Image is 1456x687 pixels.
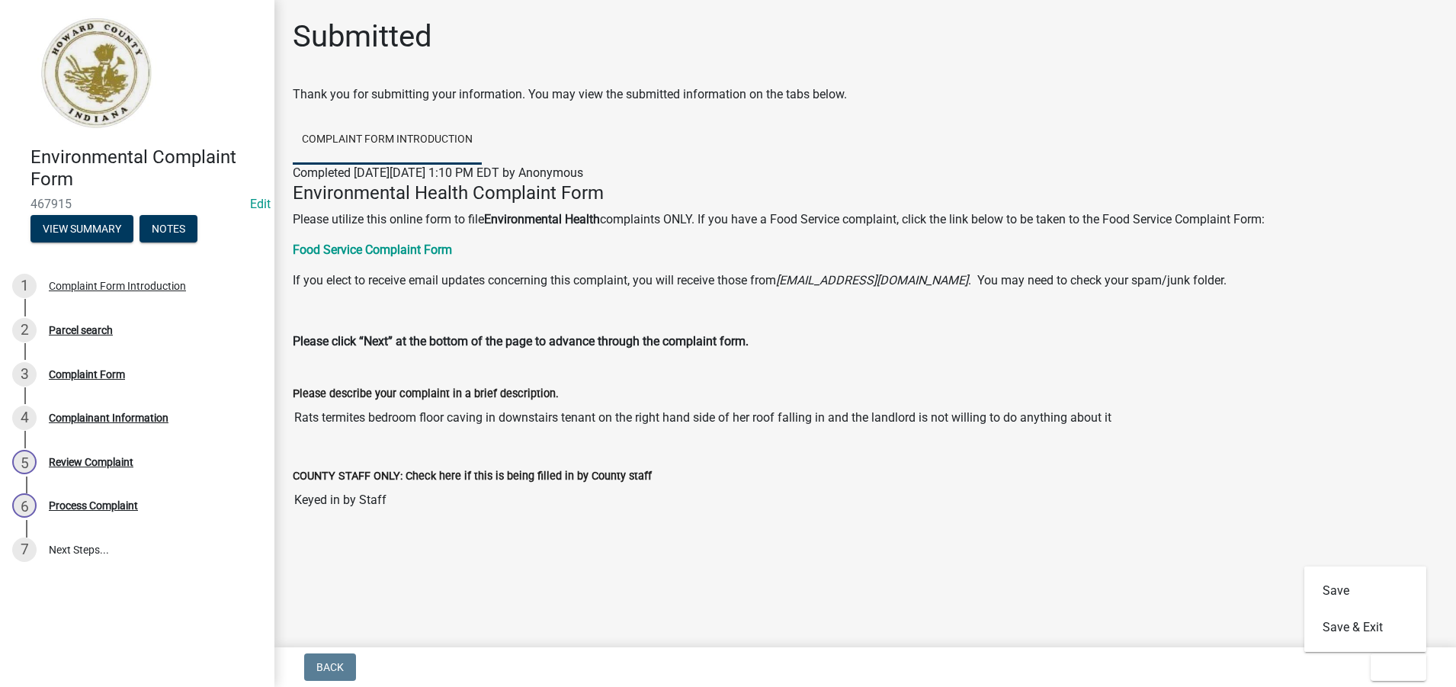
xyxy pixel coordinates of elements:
[49,500,138,511] div: Process Complaint
[140,223,197,236] wm-modal-confirm: Notes
[1304,609,1426,646] button: Save & Exit
[293,116,482,165] a: Complaint Form Introduction
[1304,567,1426,652] div: Exit
[293,210,1438,229] p: Please utilize this online form to file complaints ONLY. If you have a Food Service complaint, cl...
[293,389,559,400] label: Please describe your complaint in a brief description.
[30,215,133,242] button: View Summary
[776,273,968,287] i: [EMAIL_ADDRESS][DOMAIN_NAME]
[49,413,168,423] div: Complainant Information
[12,362,37,387] div: 3
[293,85,1438,104] div: Thank you for submitting your information. You may view the submitted information on the tabs below.
[293,271,1438,290] p: If you elect to receive email updates concerning this complaint, you will receive those from . Yo...
[1383,661,1405,673] span: Exit
[293,165,583,180] span: Completed [DATE][DATE] 1:10 PM EDT by Anonymous
[12,274,37,298] div: 1
[250,197,271,211] a: Edit
[293,18,432,55] h1: Submitted
[293,242,452,257] a: Food Service Complaint Form
[49,457,133,467] div: Review Complaint
[12,538,37,562] div: 7
[49,281,186,291] div: Complaint Form Introduction
[1371,653,1426,681] button: Exit
[1304,573,1426,609] button: Save
[293,182,1438,204] h4: Environmental Health Complaint Form
[30,16,161,130] img: Howard County, Indiana
[30,223,133,236] wm-modal-confirm: Summary
[49,325,113,335] div: Parcel search
[12,493,37,518] div: 6
[30,146,262,191] h4: Environmental Complaint Form
[293,471,652,482] label: COUNTY STAFF ONLY: Check here if this is being filled in by County staff
[30,197,244,211] span: 467915
[12,450,37,474] div: 5
[304,653,356,681] button: Back
[12,318,37,342] div: 2
[316,661,344,673] span: Back
[293,334,749,348] strong: Please click “Next” at the bottom of the page to advance through the complaint form.
[49,369,125,380] div: Complaint Form
[12,406,37,430] div: 4
[484,212,600,226] strong: Environmental Health
[250,197,271,211] wm-modal-confirm: Edit Application Number
[140,215,197,242] button: Notes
